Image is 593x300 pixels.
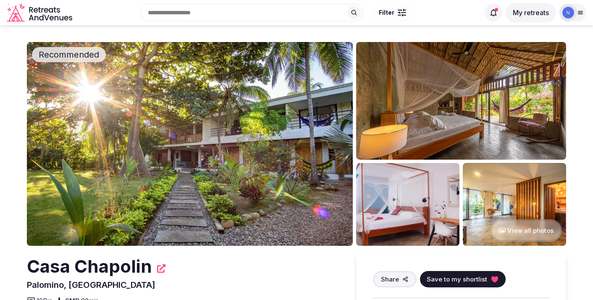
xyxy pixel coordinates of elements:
[27,280,155,290] span: Palomino, [GEOGRAPHIC_DATA]
[32,47,106,62] div: Recommended
[356,163,459,246] img: Venue gallery photo
[35,49,102,61] span: Recommended
[356,42,566,160] img: Venue gallery photo
[373,271,417,287] button: Share
[463,163,566,246] img: Venue gallery photo
[373,5,412,21] button: Filter
[562,7,574,18] img: nicolo-8089
[379,8,394,17] span: Filter
[490,219,562,242] button: View all photos
[506,3,556,22] button: My retreats
[506,8,556,17] a: My retreats
[420,271,506,287] button: Save to my shortlist
[7,3,74,22] a: Visit the homepage
[27,42,353,246] img: Venue cover photo
[7,3,74,22] svg: Retreats and Venues company logo
[27,254,152,279] h2: Casa Chapolin
[427,275,487,284] span: Save to my shortlist
[381,275,399,284] span: Share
